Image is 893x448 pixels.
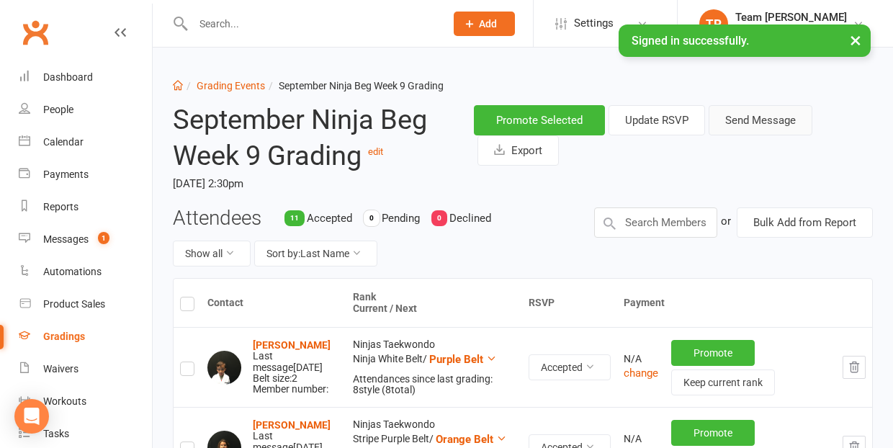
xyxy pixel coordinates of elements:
button: change [624,364,658,382]
div: People [43,104,73,115]
button: Promote [671,420,755,446]
a: Dashboard [19,61,152,94]
button: Orange Belt [436,431,507,448]
div: 0 [364,210,380,226]
button: Add [454,12,515,36]
div: Payments [43,169,89,180]
button: Update RSVP [609,105,705,135]
img: Oscar Cusick [207,351,241,385]
span: Signed in successfully. [632,34,749,48]
a: Product Sales [19,288,152,321]
span: Accepted [307,212,352,225]
a: Clubworx [17,14,53,50]
div: Workouts [43,395,86,407]
span: Orange Belt [436,433,493,446]
button: Accepted [529,354,611,380]
a: Gradings [19,321,152,353]
button: Show all [173,241,251,266]
a: Automations [19,256,152,288]
a: edit [368,146,383,157]
a: [PERSON_NAME] [253,339,331,351]
div: TP [699,9,728,38]
h2: September Ninja Beg Week 9 Grading [173,105,452,171]
h3: Attendees [173,207,261,230]
button: Sort by:Last Name [254,241,377,266]
a: Workouts [19,385,152,418]
div: Tasks [43,428,69,439]
div: N/A [624,354,658,364]
div: Product Sales [43,298,105,310]
button: Keep current rank [671,369,775,395]
button: Purple Belt [429,351,497,368]
div: Gradings [43,331,85,342]
a: [PERSON_NAME] [253,419,331,431]
input: Search... [189,14,435,34]
a: Messages 1 [19,223,152,256]
div: Team [PERSON_NAME] [735,24,847,37]
div: Reports [43,201,78,212]
th: RSVP [522,279,617,327]
div: Messages [43,233,89,245]
span: Add [479,18,497,30]
div: or [721,207,731,235]
button: × [843,24,869,55]
td: Ninjas Taekwondo Ninja White Belt / [346,327,522,407]
div: Calendar [43,136,84,148]
div: Attendances since last grading: 8 style ( 8 total) [353,374,516,396]
a: Payments [19,158,152,191]
a: People [19,94,152,126]
span: Purple Belt [429,353,483,366]
button: Promote Selected [474,105,605,135]
a: Calendar [19,126,152,158]
a: Reports [19,191,152,223]
input: Search Members by name [594,207,718,238]
button: Send Message [709,105,812,135]
button: Export [477,135,559,166]
th: Contact [201,279,346,327]
div: Team [PERSON_NAME] [735,11,847,24]
th: Rank Current / Next [346,279,522,327]
div: Waivers [43,363,78,375]
button: Promote [671,340,755,366]
button: Bulk Add from Report [737,207,873,238]
div: Last message [DATE] [253,351,340,373]
div: Open Intercom Messenger [14,399,49,434]
div: Automations [43,266,102,277]
span: Declined [449,212,491,225]
div: Dashboard [43,71,93,83]
span: 1 [98,232,109,244]
a: Grading Events [197,80,265,91]
div: Belt size: 2 Member number: [253,340,340,395]
th: Payment [617,279,872,327]
span: Settings [574,7,614,40]
div: N/A [624,434,658,444]
div: 0 [431,210,447,226]
li: September Ninja Beg Week 9 Grading [265,78,444,94]
time: [DATE] 2:30pm [173,171,452,196]
a: Waivers [19,353,152,385]
span: Pending [382,212,420,225]
div: 11 [284,210,305,226]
